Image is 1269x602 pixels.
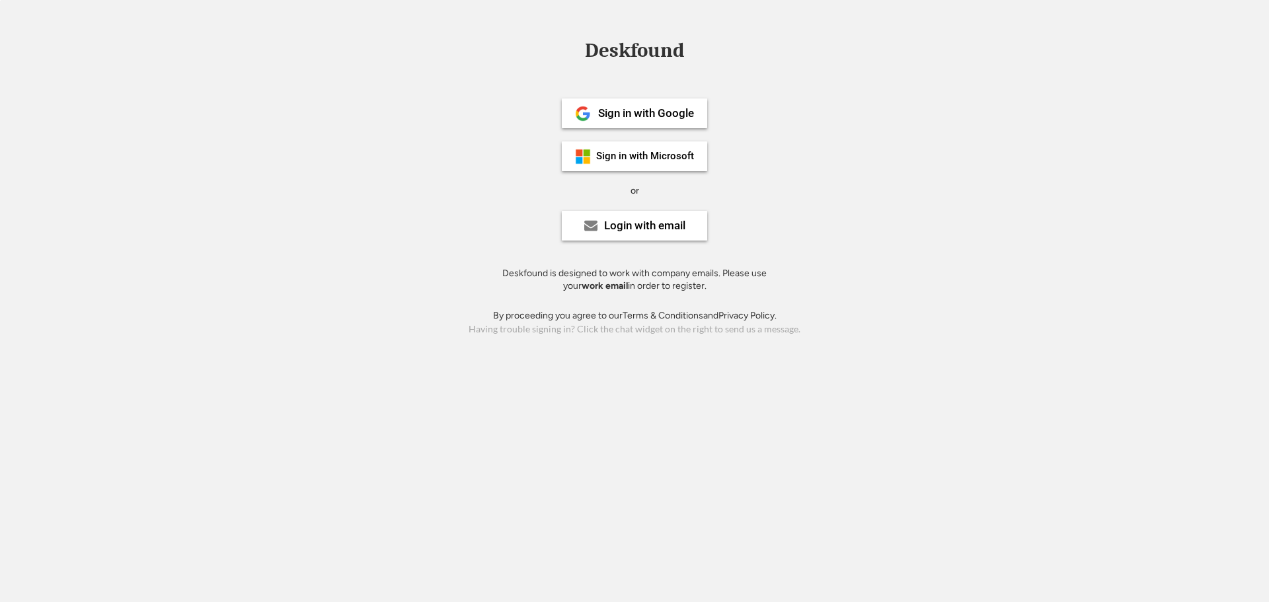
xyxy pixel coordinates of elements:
[596,151,694,161] div: Sign in with Microsoft
[493,309,777,322] div: By proceeding you agree to our and
[578,40,691,61] div: Deskfound
[631,184,639,198] div: or
[582,280,628,291] strong: work email
[598,108,694,119] div: Sign in with Google
[575,149,591,165] img: ms-symbollockup_mssymbol_19.png
[604,220,685,231] div: Login with email
[486,267,783,293] div: Deskfound is designed to work with company emails. Please use your in order to register.
[575,106,591,122] img: 1024px-Google__G__Logo.svg.png
[623,310,703,321] a: Terms & Conditions
[718,310,777,321] a: Privacy Policy.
